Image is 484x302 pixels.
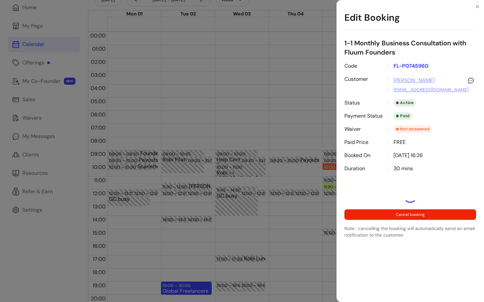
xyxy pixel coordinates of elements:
div: [DATE] 16:26 [388,151,476,159]
p: Payment Status [344,112,383,120]
a: [PERSON_NAME] [393,77,435,84]
div: FREE [388,138,476,146]
p: Customer [344,75,383,94]
p: Note : cancelling the booking will automatically send an email notification to the customer. [344,225,476,238]
div: Not answered [393,125,432,133]
p: Waiver [344,125,383,133]
button: Cancel booking [344,209,476,220]
div: Loading [404,190,417,203]
a: [EMAIL_ADDRESS][DOMAIN_NAME] [393,86,469,93]
p: Duration [344,165,383,173]
div: Paid [393,112,412,120]
div: 30 mins [388,165,476,173]
p: 1-1 Monthly Business Consultation with Fluum Founders [344,38,476,57]
p: Code [344,62,383,70]
h1: Edit Booking [344,5,476,31]
p: Booked On [344,151,383,159]
p: Status [344,99,383,107]
p: FL-P0745960 [388,62,476,70]
div: Active [393,99,416,107]
p: Paid Price [344,138,383,146]
button: Close [472,1,483,12]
